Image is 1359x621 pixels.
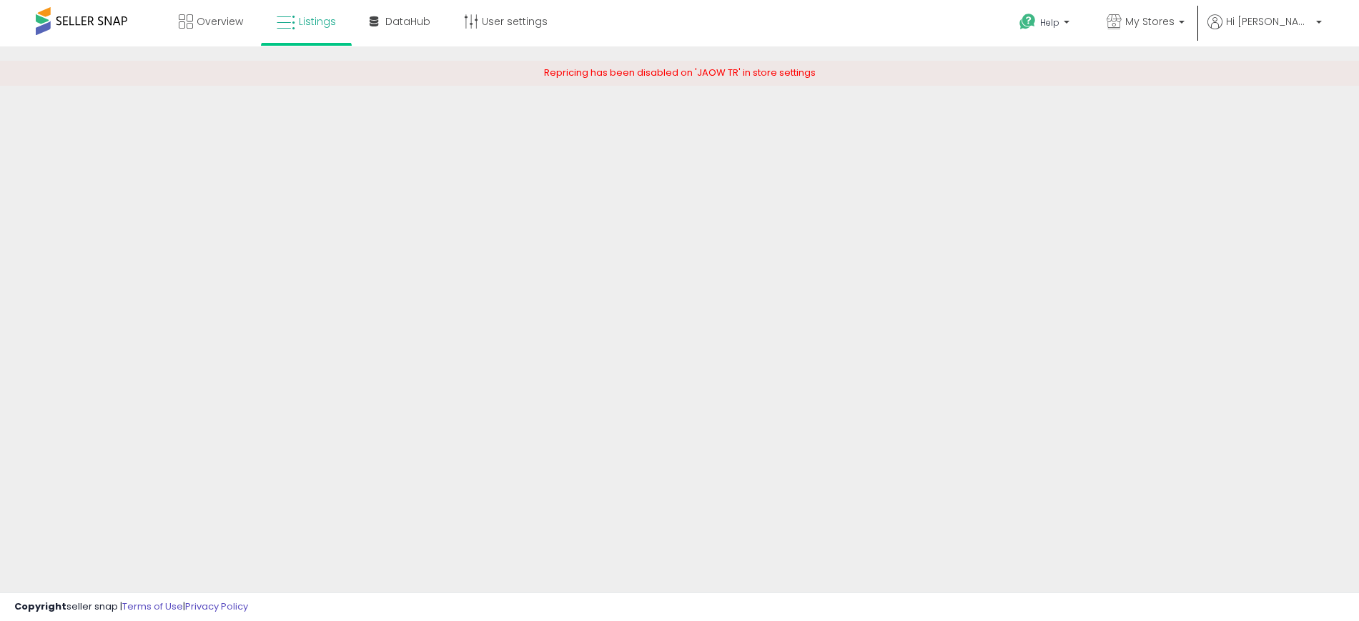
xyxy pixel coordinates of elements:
[1226,14,1312,29] span: Hi [PERSON_NAME]
[385,14,430,29] span: DataHub
[1207,14,1322,46] a: Hi [PERSON_NAME]
[1040,16,1059,29] span: Help
[299,14,336,29] span: Listings
[122,600,183,613] a: Terms of Use
[1008,2,1084,46] a: Help
[14,600,66,613] strong: Copyright
[185,600,248,613] a: Privacy Policy
[197,14,243,29] span: Overview
[1019,13,1037,31] i: Get Help
[1125,14,1175,29] span: My Stores
[14,600,248,614] div: seller snap | |
[544,66,816,79] span: Repricing has been disabled on 'JAOW TR' in store settings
